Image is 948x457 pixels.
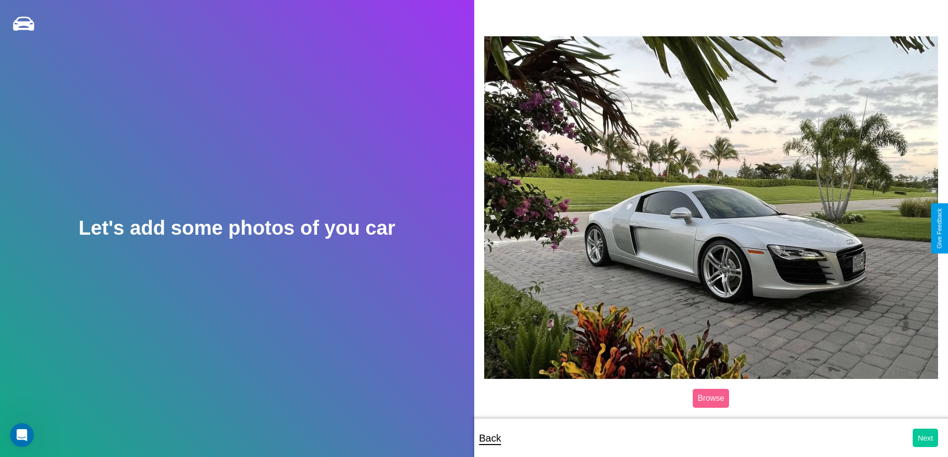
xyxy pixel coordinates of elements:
[79,217,395,239] h2: Let's add some photos of you car
[479,429,501,447] p: Back
[484,36,939,378] img: posted
[10,423,34,447] iframe: Intercom live chat
[913,429,938,447] button: Next
[936,208,943,249] div: Give Feedback
[693,389,729,408] label: Browse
